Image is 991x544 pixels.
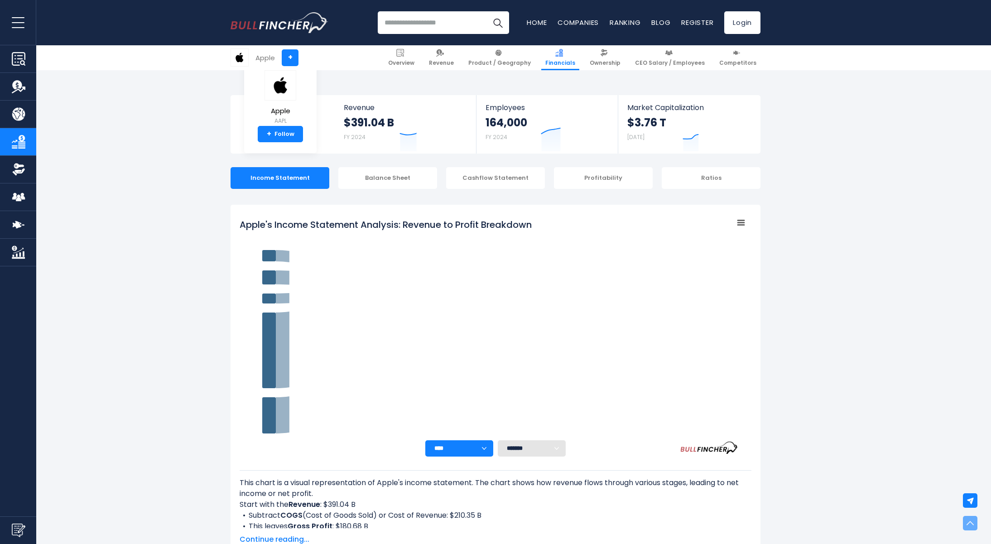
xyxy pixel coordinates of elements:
a: Ranking [610,18,640,27]
b: COGS [280,510,303,520]
div: Income Statement [231,167,329,189]
div: Ratios [662,167,760,189]
a: Companies [558,18,599,27]
span: Ownership [590,59,621,67]
strong: 164,000 [486,116,527,130]
span: Market Capitalization [627,103,750,112]
span: Competitors [719,59,756,67]
a: Employees 164,000 FY 2024 [476,95,617,154]
a: Go to homepage [231,12,328,33]
a: Login [724,11,760,34]
a: Market Capitalization $3.76 T [DATE] [618,95,760,154]
strong: + [267,130,271,138]
small: [DATE] [627,133,645,141]
tspan: Apple's Income Statement Analysis: Revenue to Profit Breakdown [240,218,532,231]
li: Subtract (Cost of Goods Sold) or Cost of Revenue: $210.35 B [240,510,751,521]
a: Overview [384,45,419,70]
span: Overview [388,59,414,67]
img: AAPL logo [265,70,296,101]
button: Search [486,11,509,34]
span: Revenue [429,59,454,67]
span: Revenue [344,103,467,112]
a: Ownership [586,45,625,70]
span: Financials [545,59,575,67]
strong: $391.04 B [344,116,394,130]
span: Product / Geography [468,59,531,67]
a: +Follow [258,126,303,142]
a: Home [527,18,547,27]
a: Financials [541,45,579,70]
a: Revenue $391.04 B FY 2024 [335,95,476,154]
img: AAPL logo [231,49,248,66]
li: This leaves : $180.68 B [240,521,751,532]
a: CEO Salary / Employees [631,45,709,70]
a: Product / Geography [464,45,535,70]
span: CEO Salary / Employees [635,59,705,67]
div: This chart is a visual representation of Apple's income statement. The chart shows how revenue fl... [240,477,751,528]
a: Blog [651,18,670,27]
b: Revenue [289,499,320,510]
a: Revenue [425,45,458,70]
small: FY 2024 [344,133,366,141]
a: Competitors [715,45,760,70]
a: Register [681,18,713,27]
img: Bullfincher logo [231,12,328,33]
div: Profitability [554,167,653,189]
div: Apple [255,53,275,63]
a: Apple AAPL [264,70,297,126]
small: AAPL [265,117,296,125]
small: FY 2024 [486,133,507,141]
div: Balance Sheet [338,167,437,189]
strong: $3.76 T [627,116,666,130]
a: + [282,49,298,66]
div: Cashflow Statement [446,167,545,189]
span: Employees [486,103,608,112]
b: Gross Profit [288,521,332,531]
svg: Apple's Income Statement Analysis: Revenue to Profit Breakdown [240,214,751,440]
img: Ownership [12,163,25,176]
span: Apple [265,107,296,115]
